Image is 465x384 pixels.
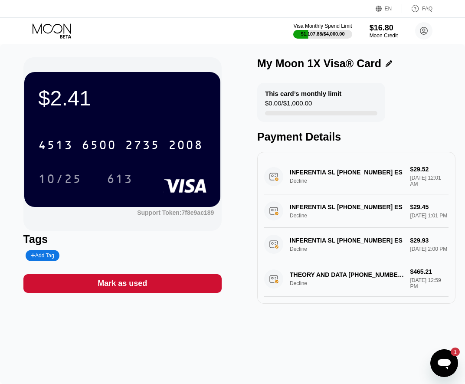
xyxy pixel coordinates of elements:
[370,23,398,39] div: $16.80Moon Credit
[100,168,139,190] div: 613
[442,348,460,356] iframe: Number of unread messages
[107,173,133,187] div: 613
[293,23,352,29] div: Visa Monthly Spend Limit
[385,6,392,12] div: EN
[137,209,214,216] div: Support Token:7f8e9ac189
[38,173,82,187] div: 10/25
[26,250,59,261] div: Add Tag
[98,279,147,289] div: Mark as used
[33,134,208,156] div: 4513650027352008
[38,86,206,110] div: $2.41
[257,131,455,143] div: Payment Details
[38,139,73,153] div: 4513
[265,99,312,111] div: $0.00 / $1,000.00
[23,274,222,293] div: Mark as used
[31,253,54,259] div: Add Tag
[257,57,381,70] div: My Moon 1X Visa® Card
[370,33,398,39] div: Moon Credit
[376,4,402,13] div: EN
[32,168,88,190] div: 10/25
[293,23,352,39] div: Visa Monthly Spend Limit$1,107.88/$4,000.00
[168,139,203,153] div: 2008
[402,4,432,13] div: FAQ
[370,23,398,33] div: $16.80
[23,233,222,246] div: Tags
[422,6,432,12] div: FAQ
[430,349,458,377] iframe: Button to launch messaging window, 1 unread message
[82,139,116,153] div: 6500
[125,139,160,153] div: 2735
[301,31,345,36] div: $1,107.88 / $4,000.00
[137,209,214,216] div: Support Token: 7f8e9ac189
[265,90,341,97] div: This card’s monthly limit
